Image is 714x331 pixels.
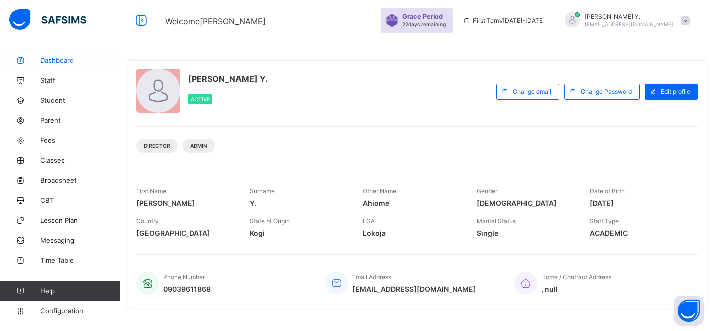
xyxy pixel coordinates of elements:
span: Parent [40,116,120,124]
span: Classes [40,156,120,164]
span: Y. [250,199,348,207]
span: Time Table [40,256,120,264]
span: Email Address [352,273,391,281]
span: LGA [363,217,375,225]
span: [DATE] [590,199,688,207]
span: Change email [513,88,551,95]
span: Single [477,229,575,237]
span: Change Password [581,88,632,95]
span: Director [144,143,170,149]
span: Active [191,96,210,102]
span: Grace Period [402,13,443,20]
span: Student [40,96,120,104]
span: , null [541,285,611,293]
span: ACADEMIC [590,229,688,237]
span: Kogi [250,229,348,237]
span: Ahiome [363,199,461,207]
span: CBT [40,196,120,204]
span: Messaging [40,236,120,244]
span: [GEOGRAPHIC_DATA] [136,229,234,237]
span: [PERSON_NAME] Y. [188,74,268,84]
span: [EMAIL_ADDRESS][DOMAIN_NAME] [352,285,477,293]
span: 09039611868 [163,285,211,293]
img: safsims [9,9,86,30]
span: [PERSON_NAME] Y. [585,13,673,20]
span: session/term information [463,17,545,24]
span: First Name [136,187,166,195]
span: Admin [190,143,207,149]
span: Gender [477,187,497,195]
span: [EMAIL_ADDRESS][DOMAIN_NAME] [585,21,673,27]
span: [PERSON_NAME] [136,199,234,207]
span: [DEMOGRAPHIC_DATA] [477,199,575,207]
span: Phone Number [163,273,205,281]
span: Surname [250,187,275,195]
div: GeorgeY. [555,12,695,29]
span: Other Name [363,187,396,195]
span: Staff [40,76,120,84]
span: Home / Contract Address [541,273,611,281]
span: Broadsheet [40,176,120,184]
span: Lokoja [363,229,461,237]
span: Help [40,287,120,295]
span: Date of Birth [590,187,625,195]
span: Staff Type [590,217,619,225]
span: Lesson Plan [40,216,120,224]
button: Open asap [674,296,704,326]
span: 22 days remaining [402,21,446,27]
span: State of Origin [250,217,290,225]
span: Dashboard [40,56,120,64]
span: Country [136,217,159,225]
span: Fees [40,136,120,144]
span: Configuration [40,307,120,315]
img: sticker-purple.71386a28dfed39d6af7621340158ba97.svg [386,14,398,27]
span: Edit profile [661,88,690,95]
span: Marital Status [477,217,516,225]
span: Welcome [PERSON_NAME] [165,16,266,26]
